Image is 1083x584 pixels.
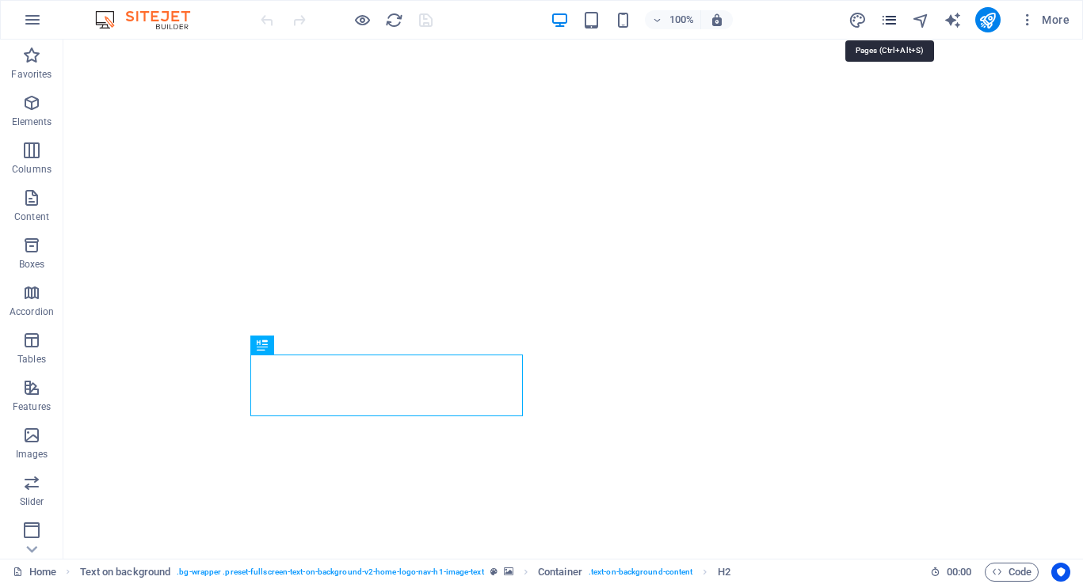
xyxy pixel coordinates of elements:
i: On resize automatically adjust zoom level to fit chosen device. [710,13,724,27]
i: This element contains a background [504,567,513,576]
button: Code [985,563,1039,582]
h6: 100% [669,10,694,29]
span: . bg-wrapper .preset-fullscreen-text-on-background-v2-home-logo-nav-h1-image-text [177,563,483,582]
button: text_generator [944,10,963,29]
p: Features [13,400,51,413]
span: Click to select. Double-click to edit [538,563,582,582]
i: Reload page [385,11,403,29]
button: design [848,10,868,29]
p: Favorites [11,68,51,81]
i: Navigator [912,11,930,29]
i: This element is a customizable preset [490,567,498,576]
span: More [1020,12,1070,28]
a: Click to cancel selection. Double-click to open Pages [13,563,56,582]
button: Usercentrics [1051,563,1070,582]
button: reload [384,10,403,29]
button: Click here to leave preview mode and continue editing [353,10,372,29]
span: Click to select. Double-click to edit [718,563,730,582]
nav: breadcrumb [80,563,730,582]
p: Content [14,210,49,223]
p: Slider [20,495,44,508]
img: Editor Logo [91,10,210,29]
h6: Session time [930,563,972,582]
span: 00 00 [947,563,971,582]
i: Design (Ctrl+Alt+Y) [848,11,867,29]
p: Boxes [19,258,45,271]
button: 100% [645,10,701,29]
span: Click to select. Double-click to edit [80,563,171,582]
p: Images [16,448,48,461]
button: pages [880,10,899,29]
i: Publish [978,11,997,29]
p: Elements [12,116,52,128]
p: Tables [17,353,46,366]
button: More [1013,7,1076,32]
span: : [958,566,960,578]
button: publish [975,7,1001,32]
span: . text-on-background-content [589,563,693,582]
p: Accordion [10,305,54,318]
button: navigator [912,10,931,29]
p: Columns [12,163,51,176]
span: Code [992,563,1032,582]
i: AI Writer [944,11,962,29]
